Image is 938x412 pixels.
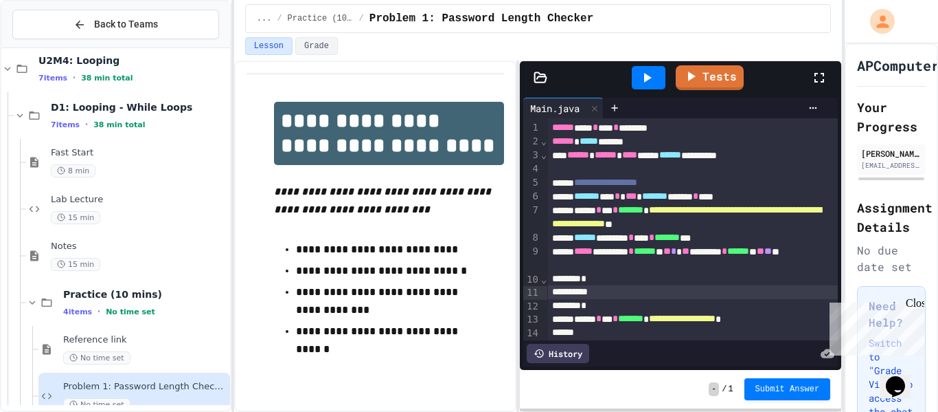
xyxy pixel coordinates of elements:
[523,245,540,272] div: 9
[857,198,926,237] h2: Assignment Details
[51,101,227,113] span: D1: Looping - While Loops
[523,121,540,135] div: 1
[63,398,130,411] span: No time set
[288,13,354,24] span: Practice (10 mins)
[94,17,158,32] span: Back to Teams
[63,351,130,365] span: No time set
[523,149,540,162] div: 3
[523,162,540,176] div: 4
[676,65,744,90] a: Tests
[38,54,227,67] span: U2M4: Looping
[98,306,100,317] span: •
[857,98,926,136] h2: Your Progress
[540,149,547,160] span: Fold line
[295,37,338,55] button: Grade
[880,357,924,398] iframe: chat widget
[824,297,924,356] iframe: chat widget
[523,176,540,190] div: 5
[51,194,227,206] span: Lab Lecture
[857,242,926,275] div: No due date set
[106,307,155,316] span: No time set
[523,98,604,118] div: Main.java
[540,274,547,285] span: Fold line
[38,74,67,83] span: 7 items
[856,6,898,37] div: My Account
[540,135,547,147] span: Fold line
[63,334,227,346] span: Reference link
[861,147,922,160] div: [PERSON_NAME]
[523,231,540,245] div: 8
[523,135,540,149] div: 2
[523,101,586,116] div: Main.java
[523,286,540,300] div: 11
[527,344,589,363] div: History
[755,384,820,395] span: Submit Answer
[523,204,540,231] div: 7
[523,313,540,327] div: 13
[63,288,227,301] span: Practice (10 mins)
[523,300,540,314] div: 12
[63,381,227,393] span: Problem 1: Password Length Checker
[709,382,719,396] span: -
[359,13,364,24] span: /
[63,307,92,316] span: 4 items
[861,160,922,171] div: [EMAIL_ADDRESS][DOMAIN_NAME]
[51,241,227,252] span: Notes
[277,13,282,24] span: /
[12,10,219,39] button: Back to Teams
[722,384,727,395] span: /
[5,6,95,87] div: Chat with us now!Close
[93,120,145,129] span: 38 min total
[728,384,733,395] span: 1
[245,37,293,55] button: Lesson
[51,164,95,177] span: 8 min
[51,258,100,271] span: 15 min
[523,190,540,204] div: 6
[523,327,540,340] div: 14
[257,13,272,24] span: ...
[73,72,76,83] span: •
[744,378,831,400] button: Submit Answer
[523,273,540,287] div: 10
[51,120,80,129] span: 7 items
[51,147,227,159] span: Fast Start
[85,119,88,130] span: •
[81,74,133,83] span: 38 min total
[369,10,593,27] span: Problem 1: Password Length Checker
[51,211,100,224] span: 15 min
